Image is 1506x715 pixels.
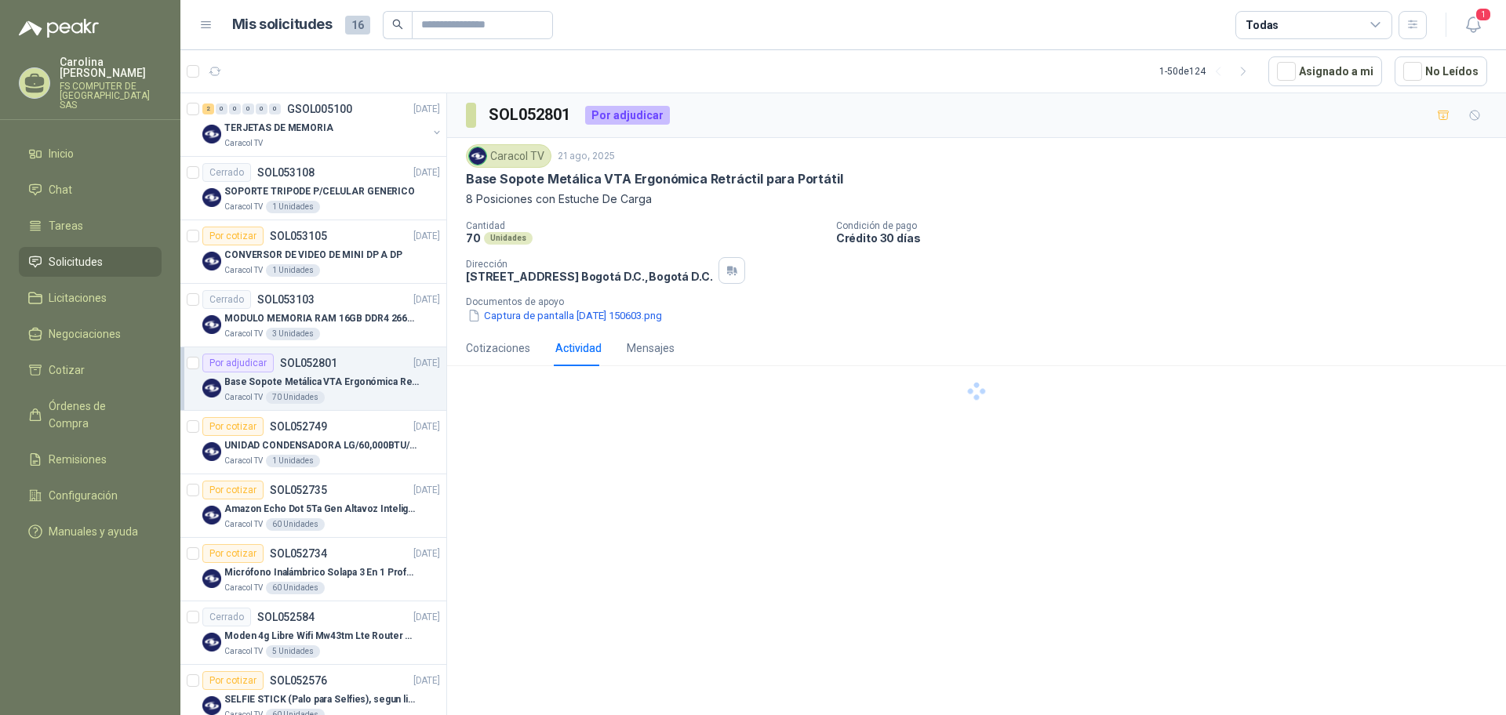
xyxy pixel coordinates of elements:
[60,56,162,78] p: Carolina [PERSON_NAME]
[224,455,263,467] p: Caracol TV
[489,103,573,127] h3: SOL052801
[266,455,320,467] div: 1 Unidades
[202,608,251,626] div: Cerrado
[224,438,420,453] p: UNIDAD CONDENSADORA LG/60,000BTU/220V/R410A: I
[466,259,712,270] p: Dirección
[224,184,415,199] p: SOPORTE TRIPODE P/CELULAR GENERICO
[266,645,320,658] div: 5 Unidades
[392,19,403,30] span: search
[484,232,533,245] div: Unidades
[836,231,1500,245] p: Crédito 30 días
[202,188,221,207] img: Company Logo
[180,220,446,284] a: Por cotizarSOL053105[DATE] Company LogoCONVERSOR DE VIDEO DE MINI DP A DPCaracol TV1 Unidades
[202,315,221,334] img: Company Logo
[266,328,320,340] div: 3 Unidades
[19,175,162,205] a: Chat
[19,283,162,313] a: Licitaciones
[202,569,221,588] img: Company Logo
[257,167,315,178] p: SOL053108
[257,612,315,622] p: SOL052584
[202,290,251,309] div: Cerrado
[224,201,263,213] p: Caracol TV
[1246,16,1279,34] div: Todas
[627,339,675,357] div: Mensajes
[229,103,241,114] div: 0
[202,125,221,143] img: Company Logo
[180,474,446,538] a: Por cotizarSOL052735[DATE] Company LogoAmazon Echo Dot 5Ta Gen Altavoz Inteligente Alexa AzulCara...
[257,294,315,305] p: SOL053103
[266,201,320,213] div: 1 Unidades
[1459,11,1487,39] button: 1
[224,565,420,580] p: Micrófono Inalámbrico Solapa 3 En 1 Profesional F11-2 X2
[224,248,402,263] p: CONVERSOR DE VIDEO DE MINI DP A DP
[19,517,162,546] a: Manuales y ayuda
[202,481,264,499] div: Por cotizar
[270,421,327,432] p: SOL052749
[266,391,325,404] div: 70 Unidades
[413,419,440,434] p: [DATE]
[19,19,99,38] img: Logo peakr
[232,13,333,36] h1: Mis solicitudes
[202,671,264,690] div: Por cotizar
[19,247,162,277] a: Solicitudes
[180,347,446,411] a: Por adjudicarSOL052801[DATE] Company LogoBase Sopote Metálica VTA Ergonómica Retráctil para Portá...
[49,397,147,432] span: Órdenes de Compra
[202,506,221,524] img: Company Logo
[202,696,221,715] img: Company Logo
[270,485,327,495] p: SOL052735
[270,230,327,241] p: SOL053105
[1475,7,1492,22] span: 1
[224,137,263,150] p: Caracol TV
[256,103,267,114] div: 0
[466,220,824,231] p: Cantidad
[19,139,162,169] a: Inicio
[202,100,443,150] a: 2 0 0 0 0 0 GSOL005100[DATE] Company LogoTERJETAS DE MEMORIACaracol TV
[266,264,320,277] div: 1 Unidades
[49,253,103,270] span: Solicitudes
[49,217,83,234] span: Tareas
[466,191,1487,208] p: 8 Posiciones con Estuche De Carga
[19,445,162,474] a: Remisiones
[224,582,263,594] p: Caracol TV
[224,518,263,531] p: Caracol TV
[224,645,263,658] p: Caracol TV
[224,121,333,136] p: TERJETAS DE MEMORIA
[49,181,72,198] span: Chat
[19,391,162,438] a: Órdenes de Compra
[19,319,162,349] a: Negociaciones
[413,102,440,117] p: [DATE]
[270,548,327,559] p: SOL052734
[49,289,107,307] span: Licitaciones
[224,264,263,277] p: Caracol TV
[202,379,221,397] img: Company Logo
[413,610,440,625] p: [DATE]
[224,391,263,404] p: Caracol TV
[466,307,664,324] button: Captura de pantalla [DATE] 150603.png
[49,523,138,540] span: Manuales y ayuda
[180,411,446,474] a: Por cotizarSOL052749[DATE] Company LogoUNIDAD CONDENSADORA LG/60,000BTU/220V/R410A: ICaracol TV1 ...
[266,518,325,531] div: 60 Unidades
[202,103,214,114] div: 2
[242,103,254,114] div: 0
[49,325,121,343] span: Negociaciones
[224,502,420,517] p: Amazon Echo Dot 5Ta Gen Altavoz Inteligente Alexa Azul
[413,673,440,688] p: [DATE]
[555,339,602,357] div: Actividad
[266,582,325,594] div: 60 Unidades
[49,145,74,162] span: Inicio
[466,270,712,283] p: [STREET_ADDRESS] Bogotá D.C. , Bogotá D.C.
[287,103,352,114] p: GSOL005100
[202,417,264,436] div: Por cotizar
[1395,56,1487,86] button: No Leídos
[202,544,264,563] div: Por cotizar
[19,481,162,510] a: Configuración
[202,163,251,182] div: Cerrado
[19,211,162,241] a: Tareas
[180,601,446,665] a: CerradoSOL052584[DATE] Company LogoModen 4g Libre Wifi Mw43tm Lte Router Móvil Internet 5ghzCarac...
[836,220,1500,231] p: Condición de pago
[1268,56,1382,86] button: Asignado a mi
[19,355,162,385] a: Cotizar
[413,292,440,307] p: [DATE]
[224,375,420,390] p: Base Sopote Metálica VTA Ergonómica Retráctil para Portátil
[270,675,327,686] p: SOL052576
